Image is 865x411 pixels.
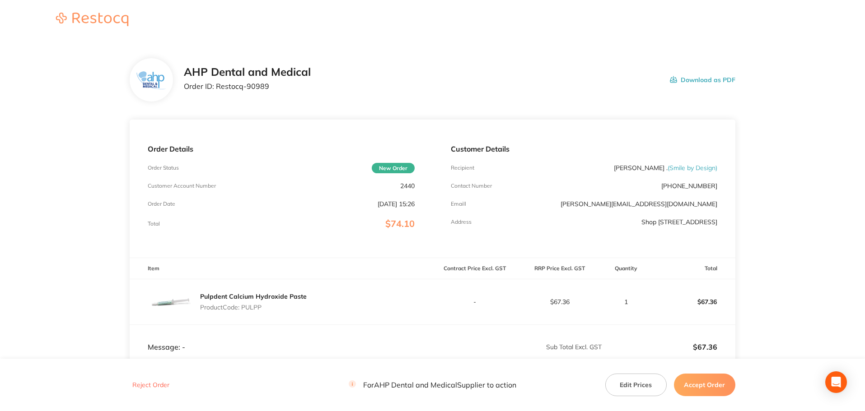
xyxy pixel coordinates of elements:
[200,292,307,300] a: Pulpdent Calcium Hydroxide Paste
[661,182,717,189] p: [PHONE_NUMBER]
[184,66,311,79] h2: AHP Dental and Medical
[825,371,847,393] div: Open Intercom Messenger
[650,258,735,279] th: Total
[451,201,466,207] p: Emaill
[603,343,717,351] p: $67.36
[433,258,518,279] th: Contract Price Excl. GST
[148,221,160,227] p: Total
[148,145,414,153] p: Order Details
[651,291,735,313] p: $67.36
[517,258,602,279] th: RRP Price Excl. GST
[349,381,516,389] p: For AHP Dental and Medical Supplier to action
[148,201,175,207] p: Order Date
[184,82,311,90] p: Order ID: Restocq- 90989
[378,200,415,208] p: [DATE] 15:26
[148,183,216,189] p: Customer Account Number
[674,374,735,396] button: Accept Order
[130,381,172,389] button: Reject Order
[605,374,667,396] button: Edit Prices
[614,164,717,171] p: [PERSON_NAME] .
[130,324,432,351] td: Message: -
[47,13,137,26] img: Restocq logo
[602,258,650,279] th: Quantity
[451,165,474,171] p: Recipient
[451,219,472,225] p: Address
[603,298,650,305] p: 1
[130,258,432,279] th: Item
[668,164,717,172] span: ( Smile by Design )
[137,71,166,89] img: ZjN5bDlnNQ
[385,218,415,229] span: $74.10
[641,218,717,226] p: Shop [STREET_ADDRESS]
[200,304,307,311] p: Product Code: PULPP
[372,163,415,173] span: New Order
[47,13,137,28] a: Restocq logo
[451,145,717,153] p: Customer Details
[451,183,492,189] p: Contact Number
[433,343,602,351] p: Sub Total Excl. GST
[400,182,415,189] p: 2440
[670,66,735,94] button: Download as PDF
[148,165,179,171] p: Order Status
[561,200,717,208] a: [PERSON_NAME][EMAIL_ADDRESS][DOMAIN_NAME]
[148,279,193,324] img: eDhjanZmbA
[518,298,602,305] p: $67.36
[433,298,517,305] p: -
